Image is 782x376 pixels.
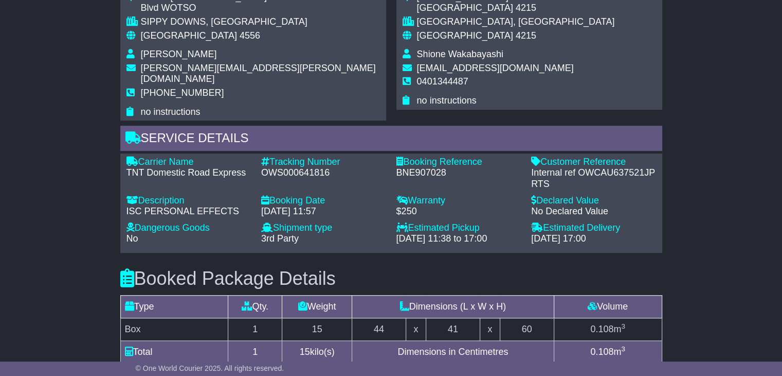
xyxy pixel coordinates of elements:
[228,295,282,318] td: Qty.
[352,295,554,318] td: Dimensions (L x W x H)
[300,347,310,357] span: 15
[120,295,228,318] td: Type
[261,157,386,168] div: Tracking Number
[396,167,521,179] div: BNE907028
[480,318,500,340] td: x
[136,364,284,372] span: © One World Courier 2025. All rights reserved.
[126,157,251,168] div: Carrier Name
[531,195,656,207] div: Declared Value
[352,318,406,340] td: 44
[396,157,521,168] div: Booking Reference
[531,206,656,217] div: No Declared Value
[126,206,251,217] div: ISC PERSONAL EFFECTS
[261,233,299,244] span: 3rd Party
[531,157,656,168] div: Customer Reference
[261,167,386,179] div: OWS000641816
[531,167,656,190] div: Internal ref OWCAU637521JP RTS
[554,340,662,363] td: m
[141,49,217,59] span: [PERSON_NAME]
[141,16,380,28] div: SIPPY DOWNS, [GEOGRAPHIC_DATA]
[126,195,251,207] div: Description
[417,63,574,73] span: [EMAIL_ADDRESS][DOMAIN_NAME]
[396,195,521,207] div: Warranty
[228,340,282,363] td: 1
[141,63,376,84] span: [PERSON_NAME][EMAIL_ADDRESS][PERSON_NAME][DOMAIN_NAME]
[141,88,224,98] span: [PHONE_NUMBER]
[396,223,521,234] div: Estimated Pickup
[141,3,380,14] div: Blvd WOTSO
[126,223,251,234] div: Dangerous Goods
[406,318,426,340] td: x
[240,30,260,41] span: 4556
[120,268,662,289] h3: Booked Package Details
[120,340,228,363] td: Total
[417,95,477,106] span: no instructions
[396,206,521,217] div: $250
[352,340,554,363] td: Dimensions in Centimetres
[120,318,228,340] td: Box
[426,318,480,340] td: 41
[417,49,503,59] span: Shione Wakabayashi
[554,318,662,340] td: m
[282,340,352,363] td: kilo(s)
[141,30,237,41] span: [GEOGRAPHIC_DATA]
[141,107,201,117] span: no instructions
[396,233,521,245] div: [DATE] 11:38 to 17:00
[228,318,282,340] td: 1
[531,233,656,245] div: [DATE] 17:00
[417,30,513,41] span: [GEOGRAPHIC_DATA]
[554,295,662,318] td: Volume
[621,345,625,353] sup: 3
[516,30,536,41] span: 4215
[261,206,386,217] div: [DATE] 11:57
[126,233,138,244] span: No
[282,295,352,318] td: Weight
[126,167,251,179] div: TNT Domestic Road Express
[120,126,662,153] div: Service Details
[621,322,625,330] sup: 3
[261,223,386,234] div: Shipment type
[590,347,613,357] span: 0.108
[590,324,613,334] span: 0.108
[417,76,468,87] span: 0401344487
[417,16,615,28] div: [GEOGRAPHIC_DATA], [GEOGRAPHIC_DATA]
[417,3,615,14] div: [GEOGRAPHIC_DATA] 4215
[531,223,656,234] div: Estimated Delivery
[261,195,386,207] div: Booking Date
[500,318,554,340] td: 60
[282,318,352,340] td: 15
